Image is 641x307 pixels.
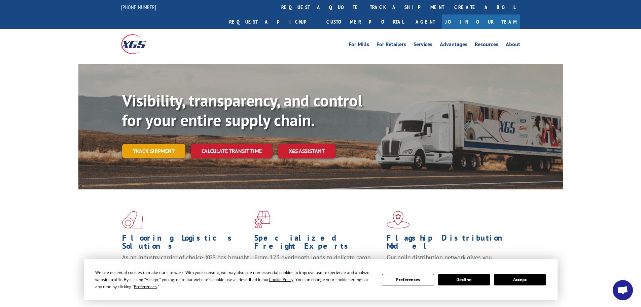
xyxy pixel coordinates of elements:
a: Resources [475,42,498,49]
p: From 123 overlength loads to delicate cargo, our experienced staff knows the best way to move you... [254,253,382,283]
a: Customer Portal [321,14,409,29]
a: About [506,42,520,49]
span: Preferences [134,284,157,289]
a: For Retailers [377,42,406,49]
img: xgs-icon-total-supply-chain-intelligence-red [122,211,143,228]
a: Advantages [440,42,467,49]
a: Calculate transit time [191,144,273,158]
img: xgs-icon-focused-on-flooring-red [254,211,270,228]
a: [PHONE_NUMBER] [121,4,156,10]
span: As an industry carrier of choice, XGS has brought innovation and dedication to flooring logistics... [122,253,249,277]
button: Accept [494,274,546,285]
a: Request a pickup [224,14,321,29]
a: Join Our Team [442,14,520,29]
b: Visibility, transparency, and control for your entire supply chain. [122,90,362,130]
a: XGS ASSISTANT [278,144,335,158]
h1: Flagship Distribution Model [387,234,514,253]
h1: Flooring Logistics Solutions [122,234,249,253]
span: Our agile distribution network gives you nationwide inventory management on demand. [387,253,510,269]
a: For Mills [349,42,369,49]
div: We use essential cookies to make our site work. With your consent, we may also use non-essential ... [95,269,374,290]
div: Open chat [613,280,633,300]
button: Decline [438,274,490,285]
a: Agent [409,14,442,29]
a: Track shipment [122,144,185,158]
h1: Specialized Freight Experts [254,234,382,253]
button: Preferences [382,274,434,285]
span: Cookie Policy [269,277,293,282]
img: xgs-icon-flagship-distribution-model-red [387,211,410,228]
div: Cookie Consent Prompt [84,259,558,300]
a: Services [414,42,432,49]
